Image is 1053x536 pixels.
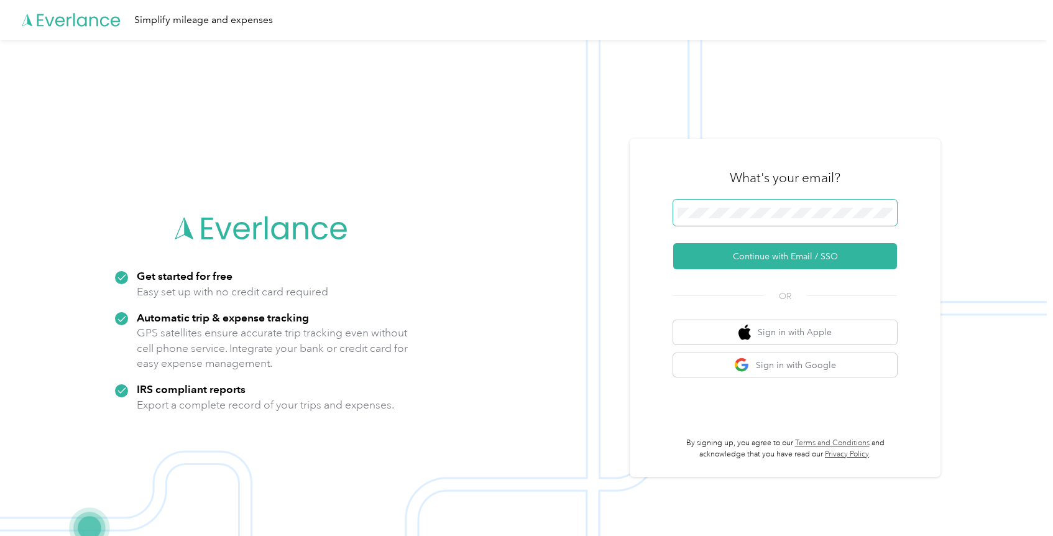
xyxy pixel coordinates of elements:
[137,311,309,324] strong: Automatic trip & expense tracking
[738,325,751,340] img: apple logo
[137,397,394,413] p: Export a complete record of your trips and expenses.
[673,438,897,460] p: By signing up, you agree to our and acknowledge that you have read our .
[825,450,869,459] a: Privacy Policy
[134,12,273,28] div: Simplify mileage and expenses
[137,382,246,395] strong: IRS compliant reports
[137,284,328,300] p: Easy set up with no credit card required
[137,325,408,371] p: GPS satellites ensure accurate trip tracking even without cell phone service. Integrate your bank...
[730,169,840,187] h3: What's your email?
[763,290,807,303] span: OR
[673,243,897,269] button: Continue with Email / SSO
[137,269,232,282] strong: Get started for free
[673,320,897,344] button: apple logoSign in with Apple
[734,358,750,373] img: google logo
[673,353,897,377] button: google logoSign in with Google
[795,438,870,448] a: Terms and Conditions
